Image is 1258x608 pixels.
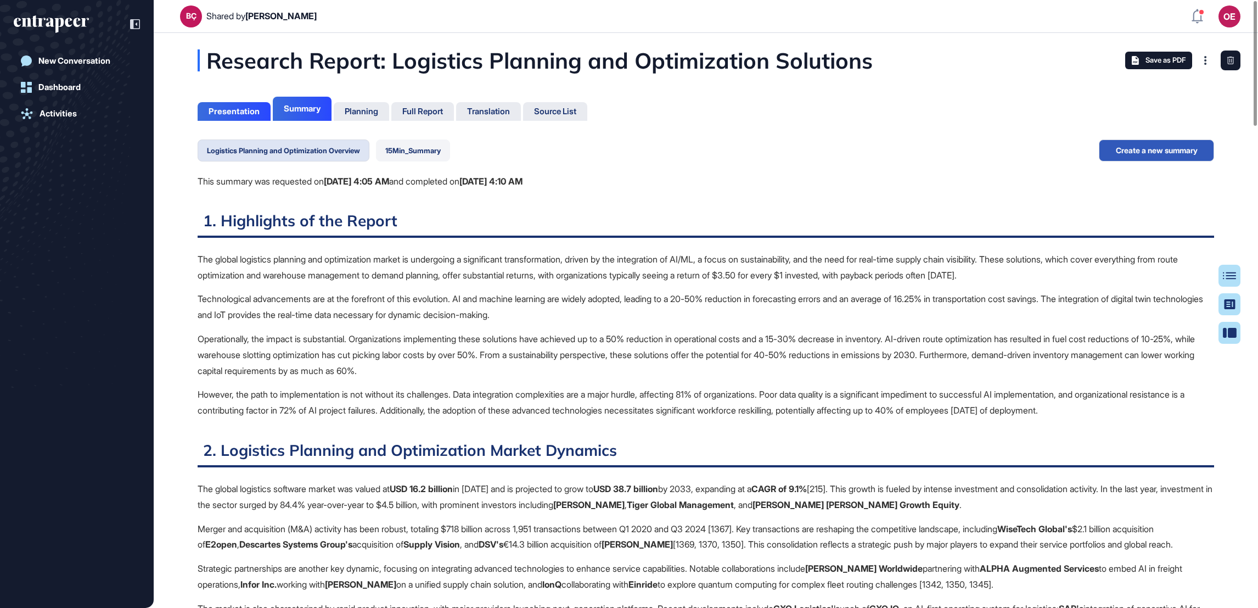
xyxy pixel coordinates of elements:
div: entrapeer-logo [14,15,89,33]
div: Dashboard [38,82,81,92]
div: BÇ [186,12,196,20]
strong: Supply Vision [403,539,460,550]
strong: USD 38.7 billion [593,483,658,494]
div: Research Report: Logistics Planning and Optimization Solutions [198,49,982,71]
strong: CAGR of 9.1% [751,483,807,494]
strong: IonQ [542,579,561,590]
div: Full Report [402,107,443,116]
a: Activities [14,103,140,125]
button: OE [1218,5,1240,27]
div: Translation [467,107,510,116]
div: Shared by [206,11,317,21]
div: Source List [534,107,576,116]
a: Dashboard [14,76,140,98]
p: Merger and acquisition (M&A) activity has been robust, totaling $718 billion across 1,951 transac... [198,521,1214,553]
p: Technological advancements are at the forefront of this evolution. AI and machine learning are wi... [198,291,1214,323]
span: Save as PDF [1145,56,1186,65]
h2: 1. Highlights of the Report [198,211,1214,238]
b: [DATE] 4:10 AM [459,176,523,187]
button: 15Min_Summary [376,140,450,161]
p: Strategic partnerships are another key dynamic, focusing on integrating advanced technologies to ... [198,561,1214,593]
div: New Conversation [38,56,110,66]
h2: 2. Logistics Planning and Optimization Market Dynamics [198,440,1214,467]
div: Activities [40,109,77,119]
strong: Infor Inc. [240,579,277,590]
button: Create a new summary [1099,140,1214,161]
div: Planning [345,107,378,116]
strong: USD 16.2 billion [390,483,453,494]
strong: WiseTech Global's [997,523,1072,534]
strong: [PERSON_NAME] [PERSON_NAME] Growth Equity [752,499,959,510]
strong: Einride [628,579,658,590]
a: New Conversation [14,50,140,72]
strong: ALPHA Augmented Services [980,563,1099,574]
span: [PERSON_NAME] [245,10,317,21]
strong: Tiger Global Management [627,499,734,510]
strong: DSV's [479,539,503,550]
strong: [PERSON_NAME] [602,539,673,550]
strong: [PERSON_NAME] [325,579,396,590]
div: This summary was requested on and completed on [198,175,523,189]
div: Summary [284,104,321,114]
button: Logistics Planning and Optimization Overview [198,140,369,161]
strong: [PERSON_NAME] [553,499,625,510]
p: However, the path to implementation is not without its challenges. Data integration complexities ... [198,387,1214,419]
p: Operationally, the impact is substantial. Organizations implementing these solutions have achieve... [198,331,1214,378]
div: Presentation [209,107,260,116]
b: [DATE] 4:05 AM [324,176,389,187]
p: The global logistics planning and optimization market is undergoing a significant transformation,... [198,252,1214,283]
strong: [PERSON_NAME] Worldwide [805,563,923,574]
strong: E2open [205,539,237,550]
p: The global logistics software market was valued at in [DATE] and is projected to grow to by 2033,... [198,481,1214,513]
strong: Descartes Systems Group's [239,539,352,550]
